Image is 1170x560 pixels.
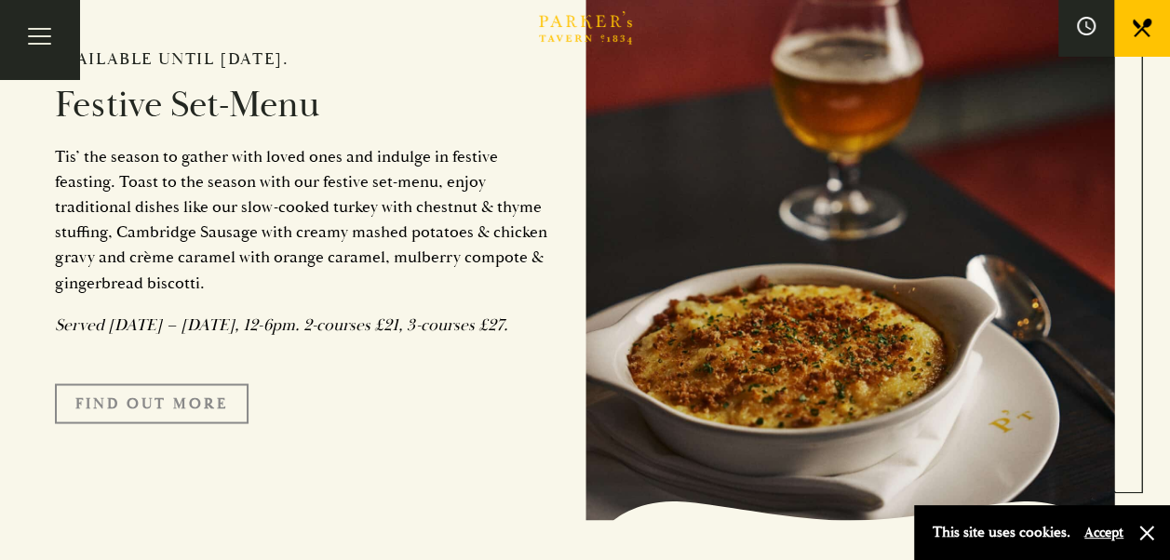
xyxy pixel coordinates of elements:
button: Close and accept [1137,524,1156,542]
h2: Available until [DATE]. [55,49,558,70]
p: This site uses cookies. [933,519,1070,546]
p: Tis’ the season to gather with loved ones and indulge in festive feasting. Toast to the season wi... [55,144,558,295]
em: Served [DATE] – [DATE], 12-6pm. 2-courses £21, 3-courses £27. [55,313,508,335]
button: Accept [1084,524,1123,541]
h2: Festive Set-Menu [55,83,558,127]
a: FIND OUT MORE [55,383,249,422]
